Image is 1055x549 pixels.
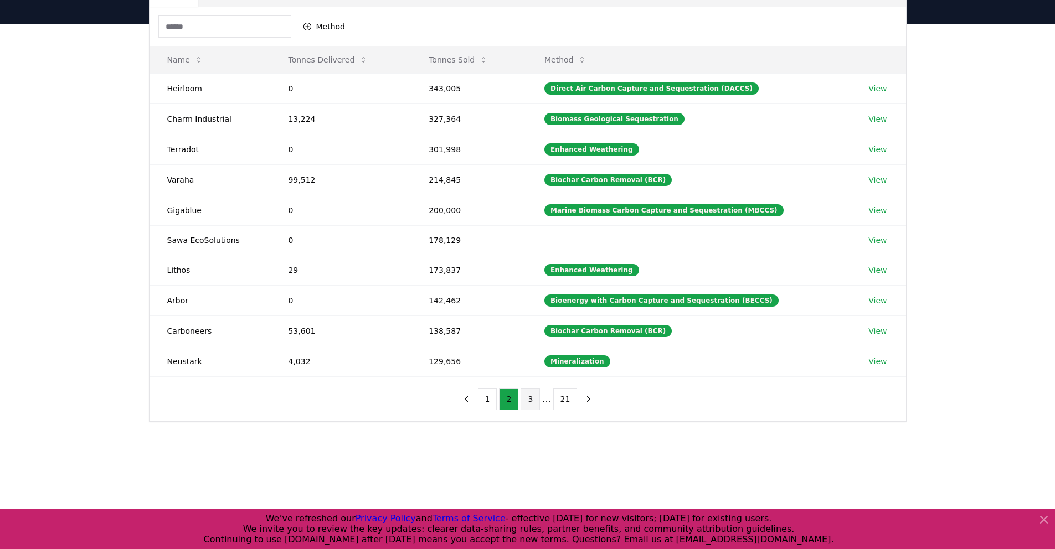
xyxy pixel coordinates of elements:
div: Mineralization [544,355,610,367]
td: Gigablue [150,195,271,225]
a: View [868,235,887,246]
td: Neustark [150,346,271,376]
div: Biochar Carbon Removal (BCR) [544,174,672,186]
button: 3 [521,388,540,410]
td: 214,845 [411,164,527,195]
div: Biochar Carbon Removal (BCR) [544,325,672,337]
div: Enhanced Weathering [544,143,639,156]
td: 200,000 [411,195,527,225]
td: 138,587 [411,315,527,346]
td: 29 [270,255,411,285]
td: Lithos [150,255,271,285]
button: Method [296,18,353,35]
button: 2 [499,388,518,410]
td: 327,364 [411,103,527,134]
td: Varaha [150,164,271,195]
div: Direct Air Carbon Capture and Sequestration (DACCS) [544,82,759,95]
button: Tonnes Delivered [279,49,377,71]
a: View [868,174,887,185]
div: Bioenergy with Carbon Capture and Sequestration (BECCS) [544,294,779,307]
td: Heirloom [150,73,271,103]
button: 21 [553,388,578,410]
td: 13,224 [270,103,411,134]
button: next page [579,388,598,410]
td: Sawa EcoSolutions [150,225,271,255]
li: ... [542,392,550,406]
button: Tonnes Sold [420,49,497,71]
td: 0 [270,285,411,315]
button: Name [158,49,212,71]
td: 0 [270,134,411,164]
td: Charm Industrial [150,103,271,134]
td: 343,005 [411,73,527,103]
div: Enhanced Weathering [544,264,639,276]
a: View [868,205,887,216]
td: 0 [270,73,411,103]
td: 129,656 [411,346,527,376]
td: 142,462 [411,285,527,315]
a: View [868,113,887,125]
div: Marine Biomass Carbon Capture and Sequestration (MBCCS) [544,204,784,216]
button: Method [536,49,596,71]
div: Biomass Geological Sequestration [544,113,685,125]
button: previous page [457,388,476,410]
a: View [868,356,887,367]
td: Terradot [150,134,271,164]
a: View [868,295,887,306]
td: 301,998 [411,134,527,164]
a: View [868,144,887,155]
a: View [868,325,887,336]
td: 4,032 [270,346,411,376]
td: 99,512 [270,164,411,195]
td: 178,129 [411,225,527,255]
button: 1 [478,388,497,410]
a: View [868,83,887,94]
td: 173,837 [411,255,527,285]
td: 0 [270,195,411,225]
td: Carboneers [150,315,271,346]
td: 53,601 [270,315,411,346]
a: View [868,265,887,276]
td: 0 [270,225,411,255]
td: Arbor [150,285,271,315]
